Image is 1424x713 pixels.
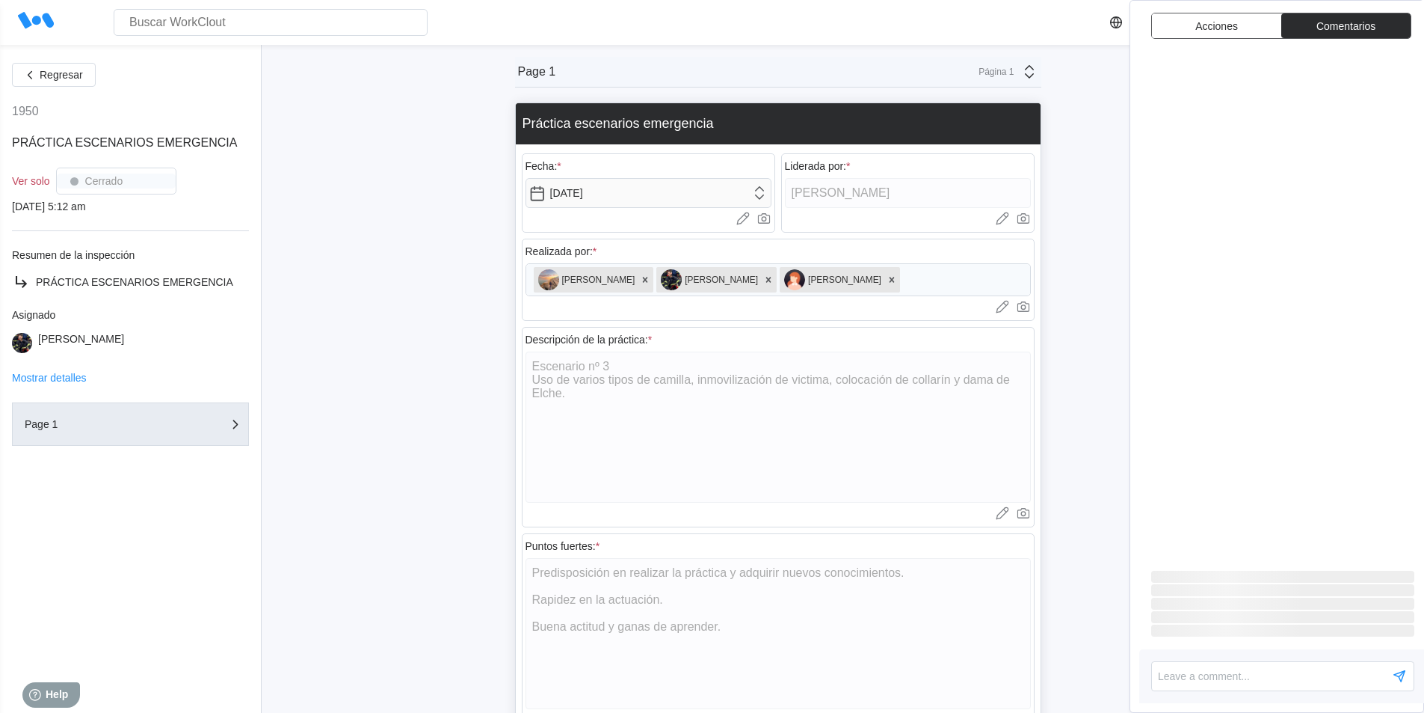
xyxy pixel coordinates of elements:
div: Page 1 [25,419,174,429]
div: Página 1 [977,67,1014,77]
div: Puntos fuertes: [525,540,600,552]
textarea: Predisposición en realizar la práctica y adquirir nuevos conocimientos. Rapidez en la actuación. ... [525,558,1031,709]
button: Comentarios [1281,13,1411,38]
input: Buscar WorkClout [114,9,428,36]
div: Ver solo [12,175,50,187]
div: Resumen de la inspección [12,249,249,261]
div: [DATE] 5:12 am [12,201,249,212]
div: Fecha: [525,160,561,172]
a: Explorar plantillas [1107,13,1262,31]
span: ‌ [1151,584,1414,596]
input: Seleccionar fecha [525,178,771,208]
div: Page 1 [518,65,556,79]
a: PRÁCTICA ESCENARIOS EMERGENCIA [12,273,249,291]
span: ‌ [1151,625,1414,637]
div: Descripción de la práctica: [525,334,653,346]
span: Acciones [1195,21,1238,31]
div: Liderada por: [785,160,851,172]
button: Page 1 [12,403,249,446]
div: Realizada por: [525,245,597,257]
div: Práctica escenarios emergencia [523,116,714,132]
div: [PERSON_NAME] [38,333,124,353]
span: ‌ [1151,611,1414,623]
button: Mostrar detalles [12,373,87,383]
input: Type here... [785,178,1031,208]
img: 2a7a337f-28ec-44a9-9913-8eaa51124fce.jpg [12,333,32,353]
div: 1950 [12,105,39,118]
div: Asignado [12,309,249,321]
span: Comentarios [1316,21,1375,31]
span: ‌ [1151,598,1414,610]
textarea: Escenario nº 3 Uso de varios tipos de camilla, inmovilización de victima, colocación de collarín ... [525,352,1031,503]
span: ‌ [1151,571,1414,583]
span: Regresar [40,70,83,80]
span: PRÁCTICA ESCENARIOS EMERGENCIA [36,276,233,288]
button: Acciones [1152,13,1281,38]
span: PRÁCTICA ESCENARIOS EMERGENCIA [12,136,237,149]
button: Regresar [12,63,96,87]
